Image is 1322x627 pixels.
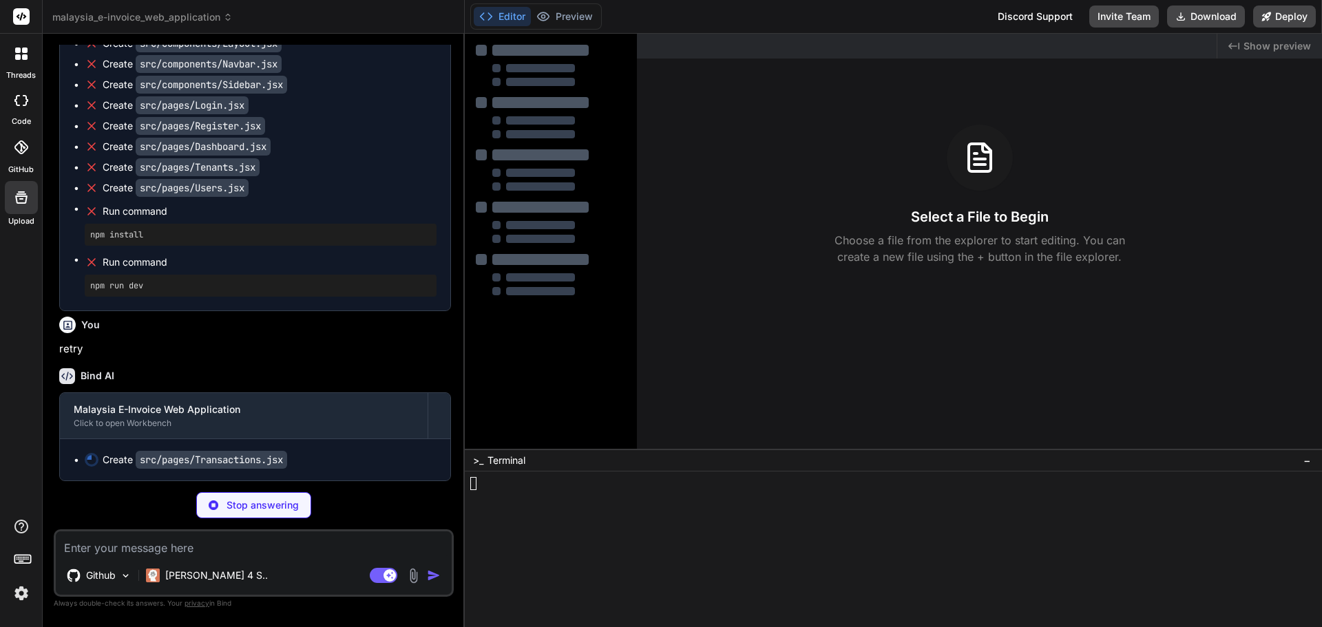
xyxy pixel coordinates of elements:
[1244,39,1311,53] span: Show preview
[136,158,260,176] code: src/pages/Tenants.jsx
[90,229,431,240] pre: npm install
[487,454,525,467] span: Terminal
[136,55,282,73] code: src/components/Navbar.jsx
[103,204,437,218] span: Run command
[81,318,100,332] h6: You
[136,451,287,469] code: src/pages/Transactions.jsx
[136,76,287,94] code: src/components/Sidebar.jsx
[86,568,116,582] p: Github
[165,568,268,582] p: [PERSON_NAME] 4 S..
[103,36,282,50] div: Create
[74,403,414,416] div: Malaysia E-Invoice Web Application
[60,393,428,438] button: Malaysia E-Invoice Web ApplicationClick to open Workbench
[59,341,451,357] p: retry
[136,138,271,156] code: src/pages/Dashboard.jsx
[81,369,114,383] h6: Bind AI
[103,181,249,195] div: Create
[1089,6,1159,28] button: Invite Team
[826,232,1134,265] p: Choose a file from the explorer to start editing. You can create a new file using the + button in...
[90,280,431,291] pre: npm run dev
[989,6,1081,28] div: Discord Support
[12,116,31,127] label: code
[406,568,421,584] img: attachment
[103,140,271,153] div: Create
[10,582,33,605] img: settings
[136,96,249,114] code: src/pages/Login.jsx
[120,570,132,582] img: Pick Models
[146,568,160,582] img: Claude 4 Sonnet
[1301,449,1314,471] button: −
[103,453,287,467] div: Create
[531,7,598,26] button: Preview
[427,568,441,582] img: icon
[8,164,34,176] label: GitHub
[911,207,1049,226] h3: Select a File to Begin
[103,255,437,269] span: Run command
[103,57,282,71] div: Create
[103,119,265,133] div: Create
[136,179,249,197] code: src/pages/Users.jsx
[54,597,454,610] p: Always double-check its answers. Your in Bind
[52,10,233,24] span: malaysia_e-invoice_web_application
[185,599,209,607] span: privacy
[227,498,299,512] p: Stop answering
[6,70,36,81] label: threads
[8,215,34,227] label: Upload
[474,7,531,26] button: Editor
[473,454,483,467] span: >_
[103,160,260,174] div: Create
[1253,6,1316,28] button: Deploy
[1167,6,1245,28] button: Download
[103,98,249,112] div: Create
[103,78,287,92] div: Create
[1303,454,1311,467] span: −
[74,418,414,429] div: Click to open Workbench
[136,117,265,135] code: src/pages/Register.jsx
